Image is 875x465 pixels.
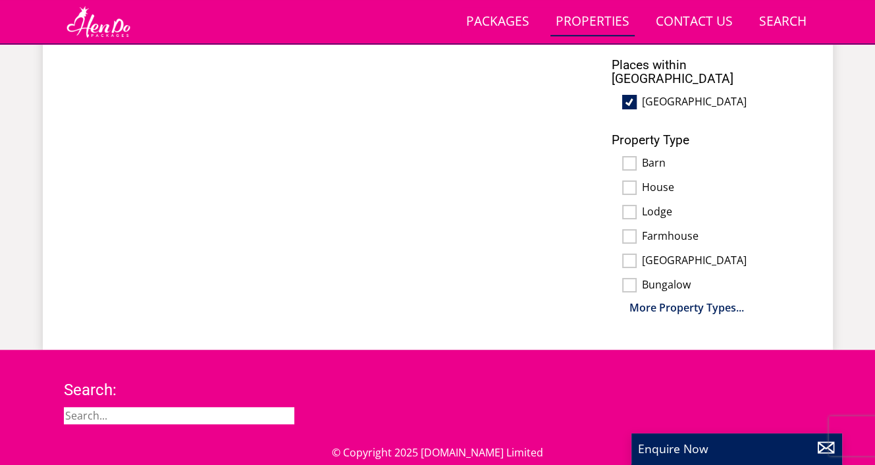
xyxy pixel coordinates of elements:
h3: Places within [GEOGRAPHIC_DATA] [612,58,801,86]
label: Farmhouse [642,230,801,244]
div: More Property Types... [612,300,801,315]
a: Packages [461,7,535,37]
p: © Copyright 2025 [DOMAIN_NAME] Limited [64,445,812,460]
input: Search... [64,407,294,424]
h3: Location [612,31,801,45]
h3: Property Type [612,133,801,147]
p: Enquire Now [638,440,835,457]
label: [GEOGRAPHIC_DATA] [642,254,801,269]
label: Barn [642,157,801,171]
h3: Search: [64,381,294,398]
a: Search [754,7,812,37]
label: Lodge [642,205,801,220]
a: Properties [550,7,635,37]
label: House [642,181,801,196]
img: Hen Do Packages [64,5,133,38]
a: Contact Us [650,7,738,37]
label: [GEOGRAPHIC_DATA] [642,96,801,110]
label: Bungalow [642,279,801,293]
